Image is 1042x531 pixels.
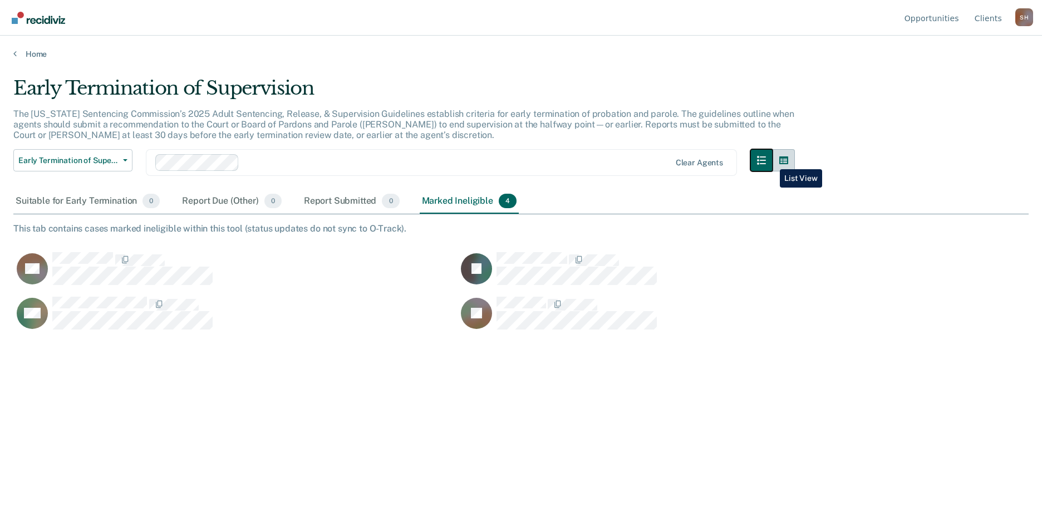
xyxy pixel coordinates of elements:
[302,189,402,214] div: Report Submitted0
[1015,8,1033,26] div: S H
[180,189,283,214] div: Report Due (Other)0
[142,194,160,208] span: 0
[420,189,519,214] div: Marked Ineligible4
[13,49,1029,59] a: Home
[13,296,458,341] div: CaseloadOpportunityCell-260912
[13,223,1029,234] div: This tab contains cases marked ineligible within this tool (status updates do not sync to O-Track).
[12,12,65,24] img: Recidiviz
[458,252,902,296] div: CaseloadOpportunityCell-173586
[13,189,162,214] div: Suitable for Early Termination0
[13,252,458,296] div: CaseloadOpportunityCell-219537
[13,77,795,109] div: Early Termination of Supervision
[499,194,517,208] span: 4
[13,109,794,140] p: The [US_STATE] Sentencing Commission’s 2025 Adult Sentencing, Release, & Supervision Guidelines e...
[382,194,399,208] span: 0
[13,149,132,171] button: Early Termination of Supervision
[264,194,282,208] span: 0
[18,156,119,165] span: Early Termination of Supervision
[1015,8,1033,26] button: Profile dropdown button
[458,296,902,341] div: CaseloadOpportunityCell-210820
[676,158,723,168] div: Clear agents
